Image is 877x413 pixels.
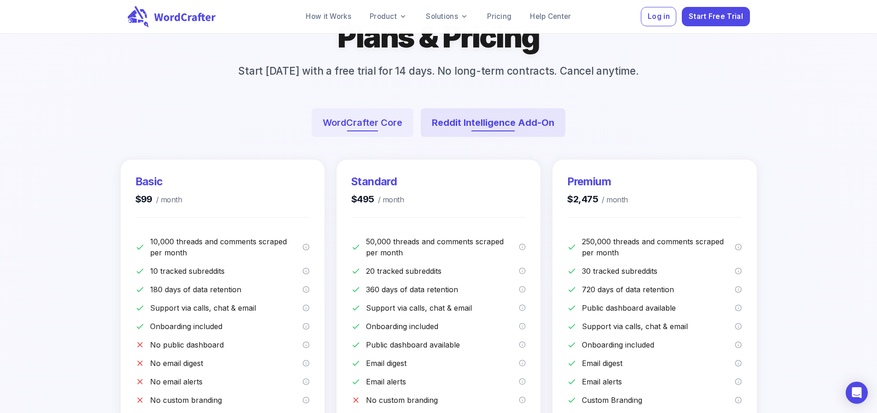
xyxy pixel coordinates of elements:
[519,323,526,330] svg: We offer a hands-on onboarding for the entire team for customers with the Standard Plan. Our stru...
[519,304,526,312] svg: We offer support via calls, chat and email to our customers with the Standard Plan
[302,378,310,385] svg: Get smart email alerts based on custom triggers: specific keywords, sentiment analysis thresholds...
[223,63,653,79] p: Start [DATE] with a free trial for 14 days. No long-term contracts. Cancel anytime.
[582,265,735,277] p: 30 tracked subreddits
[366,321,519,332] p: Onboarding included
[846,382,868,404] div: Open Intercom Messenger
[150,302,303,313] p: Support via calls, chat & email
[150,265,303,277] p: 10 tracked subreddits
[135,174,182,189] h3: Basic
[735,378,742,385] svg: Get smart email alerts based on custom triggers: specific keywords, sentiment analysis thresholds...
[366,236,519,258] p: 50,000 threads and comments scraped per month
[480,7,519,26] a: Pricing
[519,360,526,367] svg: Receive a daily, weekly or monthly email digest of the most important insights from your dashboard.
[523,7,578,26] a: Help Center
[519,267,526,275] svg: Maximum number of subreddits you can monitor for new threads and comments. These are the data sou...
[302,360,310,367] svg: Receive a daily, weekly or monthly email digest of the most important insights from your dashboard.
[150,339,303,350] p: No public dashboard
[150,376,303,387] p: No email alerts
[519,378,526,385] svg: Get smart email alerts based on custom triggers: specific keywords, sentiment analysis thresholds...
[735,286,742,293] svg: How long we keep your scraped data in the database. Threads and comments older than 720 days are ...
[582,376,735,387] p: Email alerts
[362,7,415,26] a: Product
[519,341,526,348] svg: Option to make your dashboard publicly accessible via URL, allowing others to view and use it wit...
[351,174,404,189] h3: Standard
[150,321,303,332] p: Onboarding included
[735,323,742,330] svg: We offer support via calls, chat and email to our customers with the Premium Plan
[366,358,519,369] p: Email digest
[641,7,676,27] button: Log in
[418,7,476,26] a: Solutions
[150,358,303,369] p: No email digest
[302,396,310,404] svg: Customize your dashboard's visual identity with your own logo, favicon, and custom color themes. ...
[337,18,540,56] h1: Plans & Pricing
[735,396,742,404] svg: Customize your dashboard's visual identity with your own logo, favicon, and custom color themes. ...
[567,174,627,189] h3: Premium
[150,284,303,295] p: 180 days of data retention
[152,194,182,206] span: / month
[519,396,526,404] svg: Customize your dashboard's visual identity with your own logo, favicon, and custom color themes. ...
[421,108,565,137] button: Reddit Intelligence Add-On
[374,194,404,206] span: / month
[582,339,735,350] p: Onboarding included
[582,358,735,369] p: Email digest
[598,194,627,206] span: / month
[366,339,519,350] p: Public dashboard available
[312,108,413,137] button: WordCrafter Core
[682,7,749,27] button: Start Free Trial
[366,284,519,295] p: 360 days of data retention
[302,243,310,251] svg: Maximum number of Reddit threads and comments we scrape monthly from your selected subreddits, an...
[150,236,303,258] p: 10,000 threads and comments scraped per month
[366,302,519,313] p: Support via calls, chat & email
[582,395,735,406] p: Custom Branding
[366,376,519,387] p: Email alerts
[366,265,519,277] p: 20 tracked subreddits
[735,304,742,312] svg: Option to make your dashboard publicly accessible via URL, allowing others to view and use it wit...
[302,267,310,275] svg: Maximum number of subreddits you can monitor for new threads and comments. These are the data sou...
[302,286,310,293] svg: How long we keep your scraped data in the database. Threads and comments older than 180 days are ...
[735,360,742,367] svg: Receive a daily, weekly or monthly email digest of the most important insights from your dashboard.
[582,302,735,313] p: Public dashboard available
[298,7,359,26] a: How it Works
[582,321,735,332] p: Support via calls, chat & email
[135,193,182,206] h4: $99
[567,193,627,206] h4: $2,475
[351,193,404,206] h4: $495
[150,395,303,406] p: No custom branding
[519,243,526,251] svg: Maximum number of Reddit threads and comments we scrape monthly from your selected subreddits, an...
[519,286,526,293] svg: How long we keep your scraped data in the database. Threads and comments older than 360 days are ...
[366,395,519,406] p: No custom branding
[302,323,310,330] svg: We offer a hands-on onboarding for the entire team for customers with the Basic Plan. Our structu...
[582,236,735,258] p: 250,000 threads and comments scraped per month
[689,11,743,23] span: Start Free Trial
[302,304,310,312] svg: We offer support via calls, chat and email to our customers with the Basic Plan
[735,243,742,251] svg: Maximum number of Reddit threads and comments we scrape monthly from your selected subreddits, an...
[582,284,735,295] p: 720 days of data retention
[735,267,742,275] svg: Maximum number of subreddits you can monitor for new threads and comments. These are the data sou...
[648,11,670,23] span: Log in
[302,341,310,348] svg: Your dashboard remains private and requires login to access. Cannot be shared publicly with other...
[735,341,742,348] svg: We offer a hands-on onboarding for the entire team for customers with the Premium Plan. Our struc...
